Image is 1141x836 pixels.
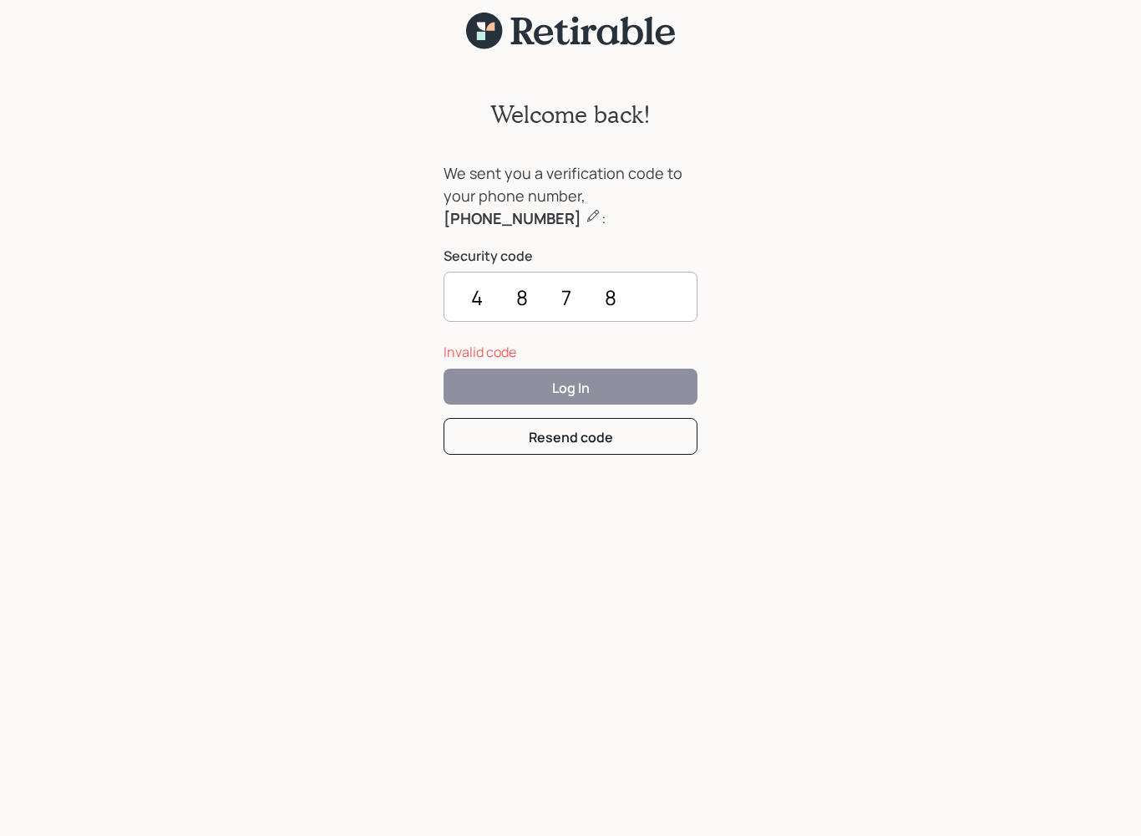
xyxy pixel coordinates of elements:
button: Resend code [444,418,697,454]
b: [PHONE_NUMBER] [444,208,581,228]
div: Invalid code [444,342,697,362]
input: •••• [444,272,697,322]
div: Resend code [529,428,613,446]
button: Log In [444,369,697,405]
label: Security code [444,247,697,265]
div: Log In [552,379,590,397]
h2: Welcome back! [490,100,651,129]
div: We sent you a verification code to your phone number, : [444,162,697,230]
